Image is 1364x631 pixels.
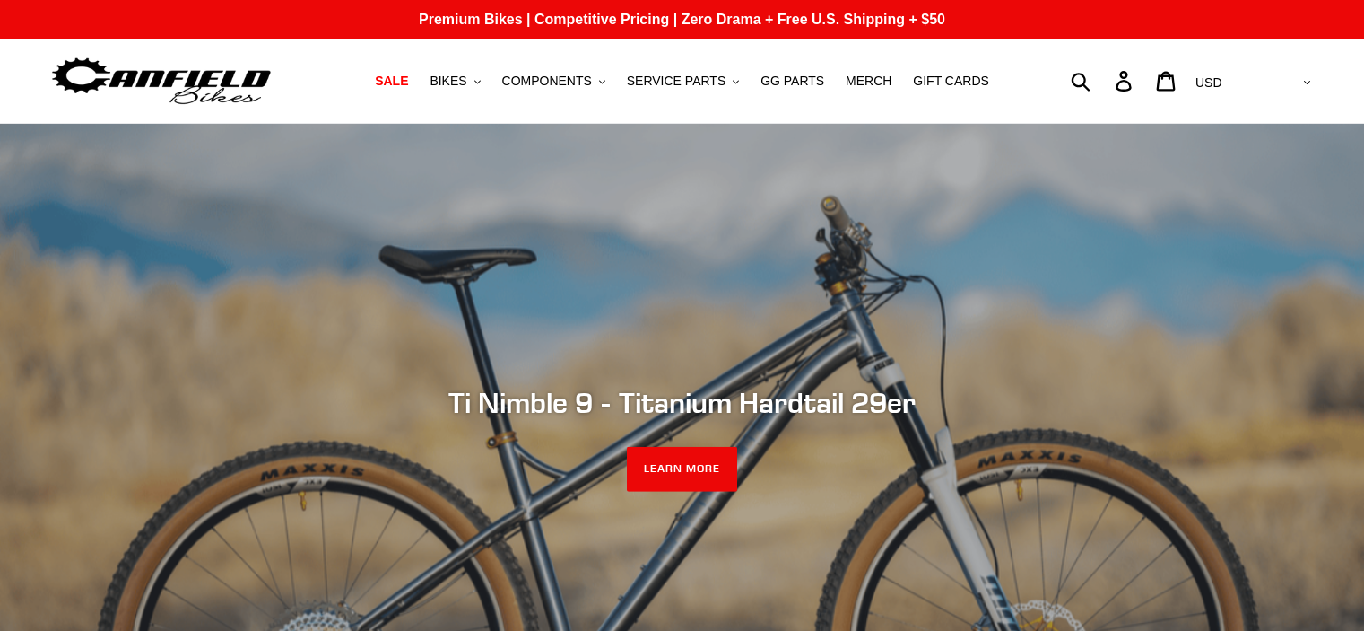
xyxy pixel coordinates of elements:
[618,69,748,93] button: SERVICE PARTS
[846,74,891,89] span: MERCH
[502,74,592,89] span: COMPONENTS
[194,386,1171,420] h2: Ti Nimble 9 - Titanium Hardtail 29er
[752,69,833,93] a: GG PARTS
[375,74,408,89] span: SALE
[627,74,725,89] span: SERVICE PARTS
[1081,61,1126,101] input: Search
[760,74,824,89] span: GG PARTS
[627,447,737,492] a: LEARN MORE
[904,69,998,93] a: GIFT CARDS
[430,74,466,89] span: BIKES
[493,69,614,93] button: COMPONENTS
[366,69,417,93] a: SALE
[913,74,989,89] span: GIFT CARDS
[49,53,274,110] img: Canfield Bikes
[837,69,900,93] a: MERCH
[421,69,489,93] button: BIKES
